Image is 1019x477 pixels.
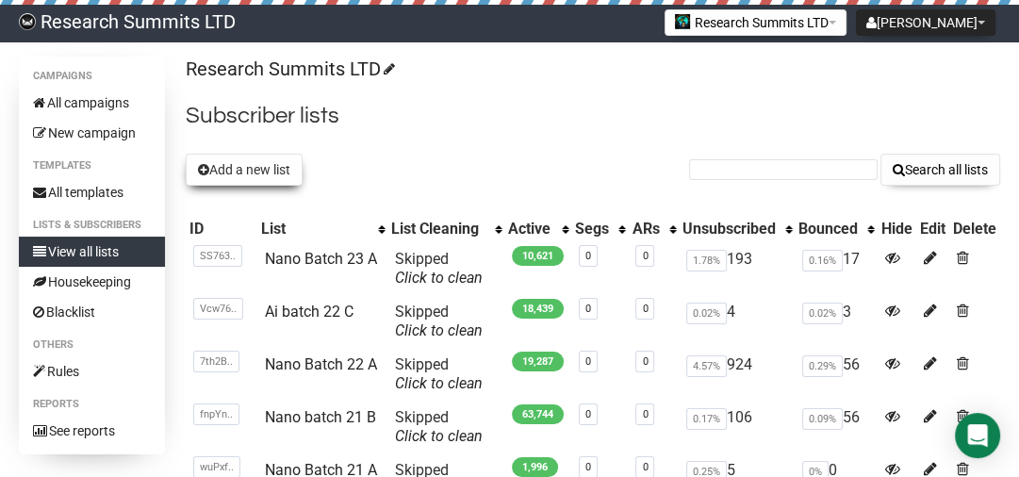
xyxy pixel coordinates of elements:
span: 1.78% [686,250,727,271]
a: View all lists [19,237,165,267]
a: 0 [642,461,648,473]
button: Add a new list [186,154,303,186]
a: Click to clean [395,269,483,287]
td: 924 [679,348,795,401]
img: 2.jpg [675,14,690,29]
button: [PERSON_NAME] [856,9,995,36]
a: Housekeeping [19,267,165,297]
span: 10,621 [512,246,564,266]
a: 0 [585,355,591,368]
span: fnpYn.. [193,403,239,425]
td: 17 [795,242,877,295]
a: See reports [19,416,165,446]
a: 0 [585,408,591,420]
th: ID: No sort applied, sorting is disabled [186,216,256,242]
span: 19,287 [512,352,564,371]
li: Others [19,334,165,356]
button: Research Summits LTD [665,9,846,36]
td: 4 [679,295,795,348]
span: Skipped [395,250,483,287]
li: Campaigns [19,65,165,88]
a: Click to clean [395,374,483,392]
div: Open Intercom Messenger [955,413,1000,458]
a: Nano Batch 22 A [264,355,376,373]
a: 0 [642,303,648,315]
span: 0.09% [802,408,843,430]
th: Bounced: No sort applied, activate to apply an ascending sort [795,216,877,242]
th: Hide: No sort applied, sorting is disabled [877,216,915,242]
a: Nano batch 21 B [264,408,375,426]
a: New campaign [19,118,165,148]
span: 0.17% [686,408,727,430]
a: Research Summits LTD [186,58,392,80]
span: 0.02% [802,303,843,324]
span: Vcw76.. [193,298,243,320]
td: 56 [795,401,877,453]
span: 0.16% [802,250,843,271]
a: All campaigns [19,88,165,118]
th: Active: No sort applied, activate to apply an ascending sort [504,216,571,242]
a: Nano Batch 23 A [264,250,376,268]
div: ARs [632,220,659,238]
div: Hide [880,220,912,238]
div: ID [189,220,253,238]
div: List Cleaning [391,220,485,238]
span: 63,744 [512,404,564,424]
a: 0 [585,303,591,315]
td: 56 [795,348,877,401]
td: 193 [679,242,795,295]
div: Delete [953,220,996,238]
span: Skipped [395,408,483,445]
th: ARs: No sort applied, activate to apply an ascending sort [628,216,678,242]
img: bccbfd5974049ef095ce3c15df0eef5a [19,13,36,30]
a: 0 [585,461,591,473]
a: Rules [19,356,165,387]
th: List Cleaning: No sort applied, activate to apply an ascending sort [387,216,504,242]
a: Blacklist [19,297,165,327]
li: Templates [19,155,165,177]
span: SS763.. [193,245,242,267]
a: 0 [585,250,591,262]
div: Segs [575,220,609,238]
div: Edit [920,220,945,238]
td: 3 [795,295,877,348]
a: Click to clean [395,427,483,445]
span: 0.02% [686,303,727,324]
a: Click to clean [395,321,483,339]
a: 0 [642,355,648,368]
th: List: No sort applied, activate to apply an ascending sort [256,216,387,242]
button: Search all lists [880,154,1000,186]
span: 18,439 [512,299,564,319]
div: List [260,220,369,238]
span: 1,996 [512,457,558,477]
span: 7th2B.. [193,351,239,372]
td: 106 [679,401,795,453]
div: Bounced [798,220,858,238]
li: Reports [19,393,165,416]
a: 0 [642,250,648,262]
th: Unsubscribed: No sort applied, activate to apply an ascending sort [679,216,795,242]
th: Edit: No sort applied, sorting is disabled [916,216,949,242]
li: Lists & subscribers [19,214,165,237]
span: 4.57% [686,355,727,377]
th: Delete: No sort applied, sorting is disabled [949,216,1000,242]
div: Unsubscribed [682,220,776,238]
a: 0 [642,408,648,420]
span: 0.29% [802,355,843,377]
a: Ai batch 22 C [264,303,353,321]
span: Skipped [395,303,483,339]
a: All templates [19,177,165,207]
div: Active [508,220,552,238]
th: Segs: No sort applied, activate to apply an ascending sort [571,216,628,242]
h2: Subscriber lists [186,99,1000,133]
span: Skipped [395,355,483,392]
